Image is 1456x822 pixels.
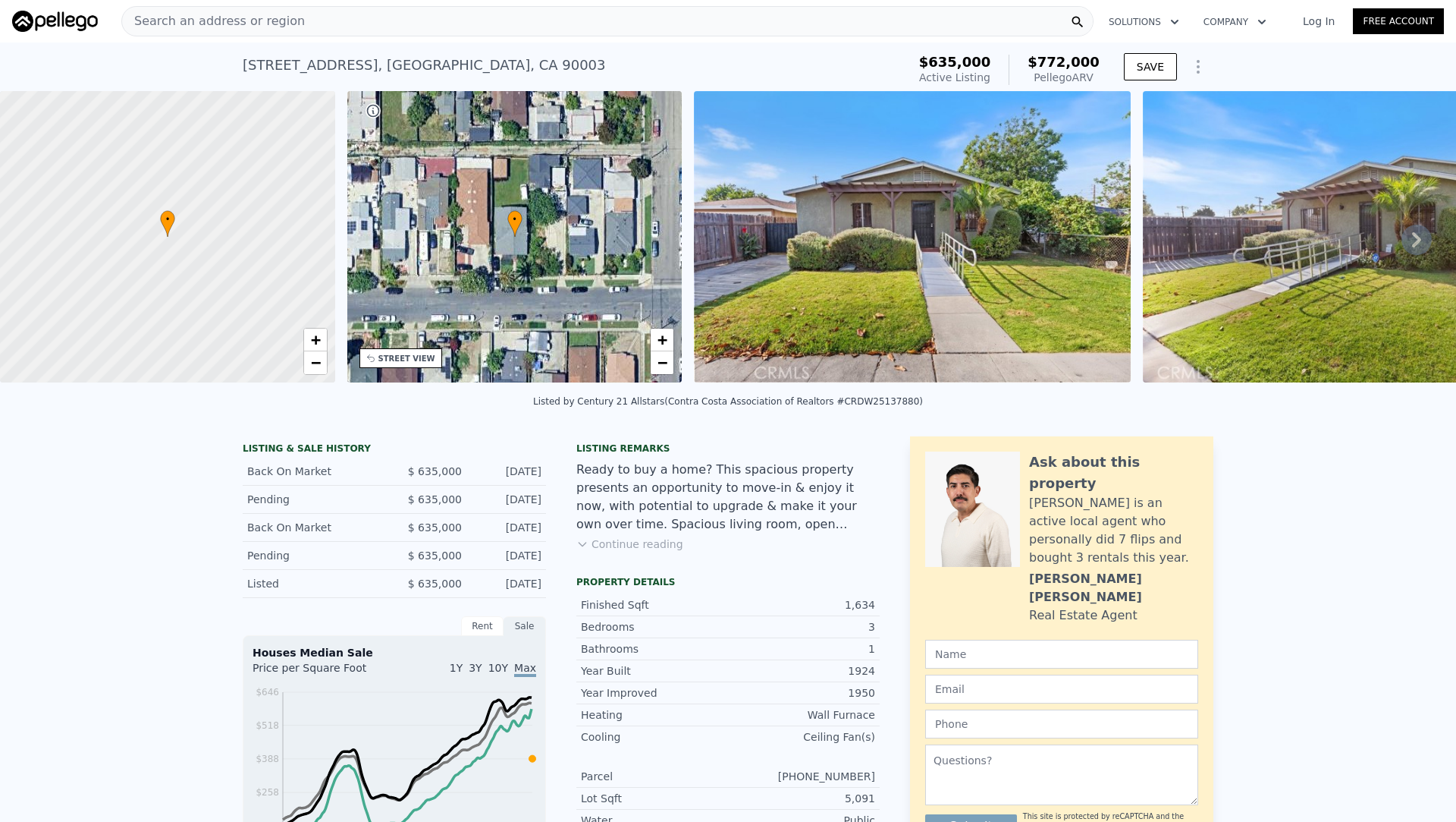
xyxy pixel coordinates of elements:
[1029,494,1198,567] div: [PERSON_NAME] is an active local agent who personally did 7 flips and bought 3 rentals this year.
[728,597,875,613] div: 1,634
[243,442,546,458] div: LISTING & SALE HISTORY
[247,548,382,563] div: Pending
[514,662,536,677] span: Max
[469,662,482,674] span: 3Y
[12,11,98,32] img: Pellego
[576,442,880,455] div: Listing remarks
[378,353,435,364] div: STREET VIEW
[408,465,462,477] span: $ 635,000
[925,710,1198,739] input: Phone
[1028,70,1100,85] div: Pellego ARV
[1028,54,1100,70] span: $772,000
[728,641,875,657] div: 1
[728,619,875,635] div: 3
[256,720,279,731] tspan: $518
[253,645,536,660] div: Houses Median Sale
[576,461,880,534] div: Ready to buy a home? This spacious property presents an opportunity to move-in & enjoy it now, wi...
[1029,452,1198,494] div: Ask about this property
[728,791,875,806] div: 5,091
[256,787,279,798] tspan: $258
[474,576,541,591] div: [DATE]
[925,675,1198,704] input: Email
[581,597,728,613] div: Finished Sqft
[728,707,875,723] div: Wall Furnace
[247,520,382,535] div: Back On Market
[450,662,463,674] span: 1Y
[651,351,673,374] a: Zoom out
[408,550,462,562] span: $ 635,000
[1285,14,1353,29] a: Log In
[474,520,541,535] div: [DATE]
[576,576,880,588] div: Property details
[581,663,728,679] div: Year Built
[581,791,728,806] div: Lot Sqft
[728,769,875,784] div: [PHONE_NUMBER]
[310,353,320,372] span: −
[1124,53,1177,80] button: SAVE
[657,330,667,349] span: +
[256,754,279,764] tspan: $388
[919,71,990,83] span: Active Listing
[581,619,728,635] div: Bedrooms
[651,329,673,351] a: Zoom in
[408,578,462,590] span: $ 635,000
[474,464,541,479] div: [DATE]
[461,616,504,636] div: Rent
[1029,570,1198,606] div: [PERSON_NAME] [PERSON_NAME]
[243,55,606,76] div: [STREET_ADDRESS] , [GEOGRAPHIC_DATA] , CA 90003
[474,492,541,507] div: [DATE]
[247,576,382,591] div: Listed
[581,641,728,657] div: Bathrooms
[1353,8,1444,34] a: Free Account
[488,662,508,674] span: 10Y
[256,687,279,698] tspan: $646
[160,213,175,226] span: •
[507,213,522,226] span: •
[504,616,546,636] div: Sale
[304,351,327,374] a: Zoom out
[122,12,305,30] span: Search an address or region
[581,769,728,784] div: Parcel
[408,493,462,505] span: $ 635,000
[694,91,1131,383] img: Sale: 166076888 Parcel: 48262385
[408,521,462,534] span: $ 635,000
[1183,52,1213,82] button: Show Options
[581,707,728,723] div: Heating
[1029,606,1137,625] div: Real Estate Agent
[1097,8,1191,36] button: Solutions
[253,660,394,685] div: Price per Square Foot
[728,685,875,701] div: 1950
[657,353,667,372] span: −
[919,54,991,70] span: $635,000
[581,729,728,745] div: Cooling
[247,492,382,507] div: Pending
[728,729,875,745] div: Ceiling Fan(s)
[310,330,320,349] span: +
[160,210,175,237] div: •
[925,640,1198,669] input: Name
[533,396,923,407] div: Listed by Century 21 Allstars (Contra Costa Association of Realtors #CRDW25137880)
[576,537,683,552] button: Continue reading
[474,548,541,563] div: [DATE]
[304,329,327,351] a: Zoom in
[247,464,382,479] div: Back On Market
[1191,8,1279,36] button: Company
[581,685,728,701] div: Year Improved
[507,210,522,237] div: •
[728,663,875,679] div: 1924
